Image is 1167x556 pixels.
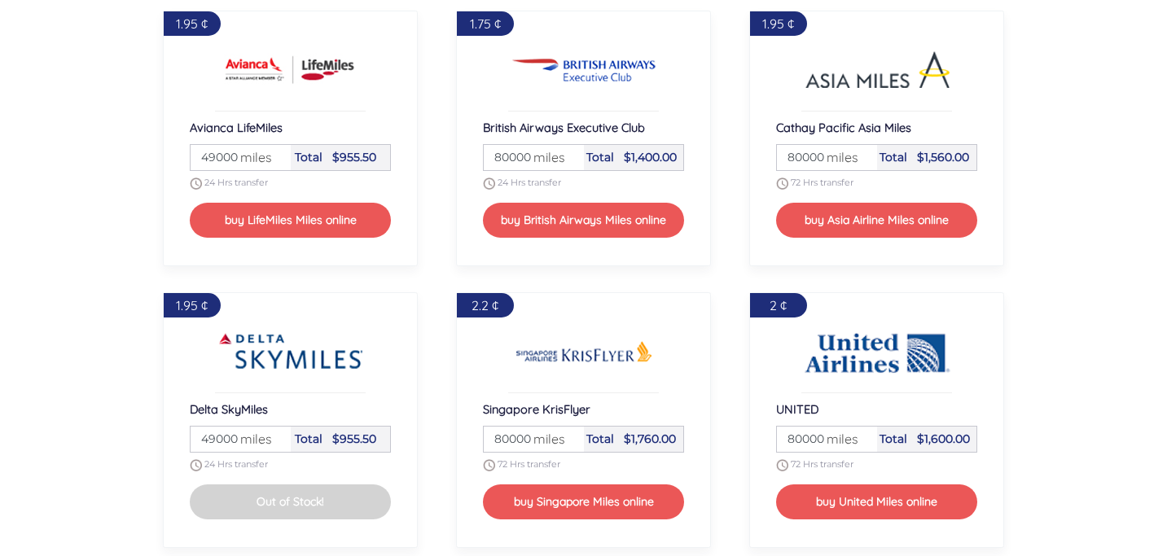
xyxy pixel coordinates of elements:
[204,458,268,470] span: 24 Hrs transfer
[791,177,853,188] span: 72 Hrs transfer
[511,37,657,103] img: Buy British Airways Executive Club Airline miles online
[483,484,685,519] button: buy Singapore Miles online
[791,458,853,470] span: 72 Hrs transfer
[917,150,969,164] span: $1,560.00
[776,484,978,519] button: buy United Miles online
[525,429,565,449] span: miles
[762,15,794,32] span: 1.95 ¢
[483,401,590,417] span: Singapore KrisFlyer
[818,429,858,449] span: miles
[332,150,376,164] span: $955.50
[232,147,272,167] span: miles
[190,177,202,190] img: schedule.png
[624,431,676,446] span: $1,760.00
[176,297,208,313] span: 1.95 ¢
[818,147,858,167] span: miles
[295,431,322,446] span: Total
[176,15,208,32] span: 1.95 ¢
[217,319,364,384] img: Buy Delta SkyMiles Airline miles online
[217,37,364,103] img: Buy Avianca LifeMiles Airline miles online
[586,431,614,446] span: Total
[776,401,818,417] span: UNITED
[776,120,911,135] span: Cathay Pacific Asia Miles
[332,431,376,446] span: $955.50
[917,431,970,446] span: $1,600.00
[804,37,950,103] img: Buy Cathay Pacific Asia Miles Airline miles online
[483,177,495,190] img: schedule.png
[525,147,565,167] span: miles
[776,459,788,471] img: schedule.png
[483,459,495,471] img: schedule.png
[880,150,907,164] span: Total
[190,401,268,417] span: Delta SkyMiles
[204,177,268,188] span: 24 Hrs transfer
[232,429,272,449] span: miles
[470,15,501,32] span: 1.75 ¢
[295,150,322,164] span: Total
[511,319,657,384] img: Buy Singapore KrisFlyer Airline miles online
[483,120,645,135] span: British Airways Executive Club
[880,431,907,446] span: Total
[190,120,283,135] span: Avianca LifeMiles
[624,150,677,164] span: $1,400.00
[770,297,787,313] span: 2 ¢
[190,484,392,519] button: Out of Stock!
[472,297,498,313] span: 2.2 ¢
[776,177,788,190] img: schedule.png
[190,459,202,471] img: schedule.png
[498,177,561,188] span: 24 Hrs transfer
[586,150,614,164] span: Total
[190,203,392,238] button: buy LifeMiles Miles online
[776,203,978,238] button: buy Asia Airline Miles online
[483,203,685,238] button: buy British Airways Miles online
[498,458,560,470] span: 72 Hrs transfer
[804,319,950,384] img: Buy UNITED Airline miles online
